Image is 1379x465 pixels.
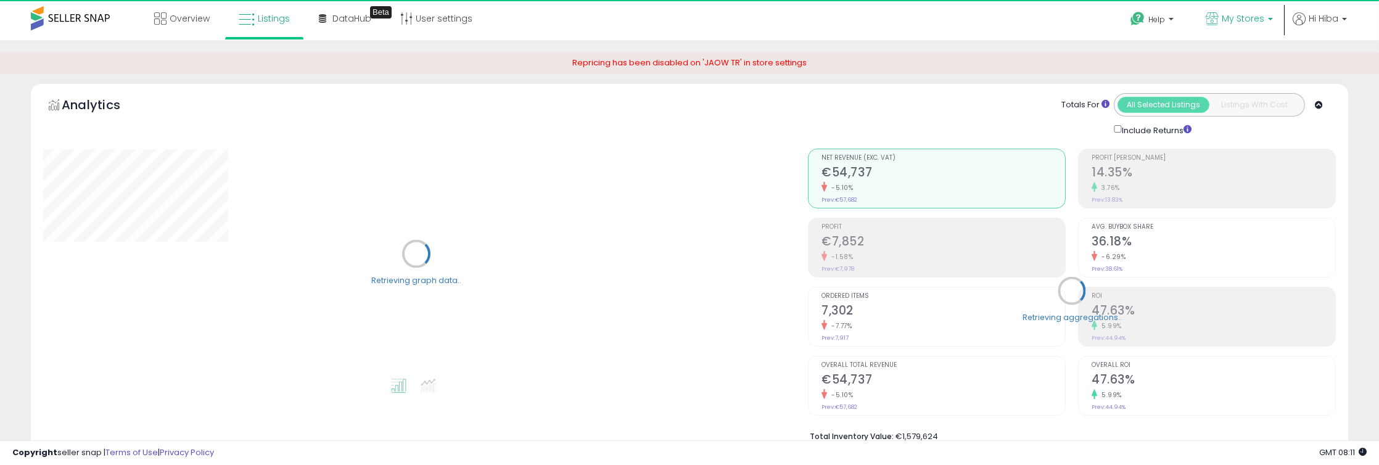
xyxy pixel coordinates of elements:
[160,446,214,458] a: Privacy Policy
[370,6,392,19] div: Tooltip anchor
[62,96,144,117] h5: Analytics
[1061,99,1109,111] div: Totals For
[1309,12,1338,25] span: Hi Hiba
[332,12,371,25] span: DataHub
[1130,11,1145,27] i: Get Help
[12,447,214,459] div: seller snap | |
[1293,12,1347,40] a: Hi Hiba
[572,57,807,68] span: Repricing has been disabled on 'JAOW TR' in store settings
[105,446,158,458] a: Terms of Use
[1023,312,1122,323] div: Retrieving aggregations..
[371,275,461,286] div: Retrieving graph data..
[1118,97,1209,113] button: All Selected Listings
[170,12,210,25] span: Overview
[12,446,57,458] strong: Copyright
[1209,97,1301,113] button: Listings With Cost
[1105,123,1206,136] div: Include Returns
[1121,2,1186,40] a: Help
[1222,12,1264,25] span: My Stores
[1148,14,1165,25] span: Help
[258,12,290,25] span: Listings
